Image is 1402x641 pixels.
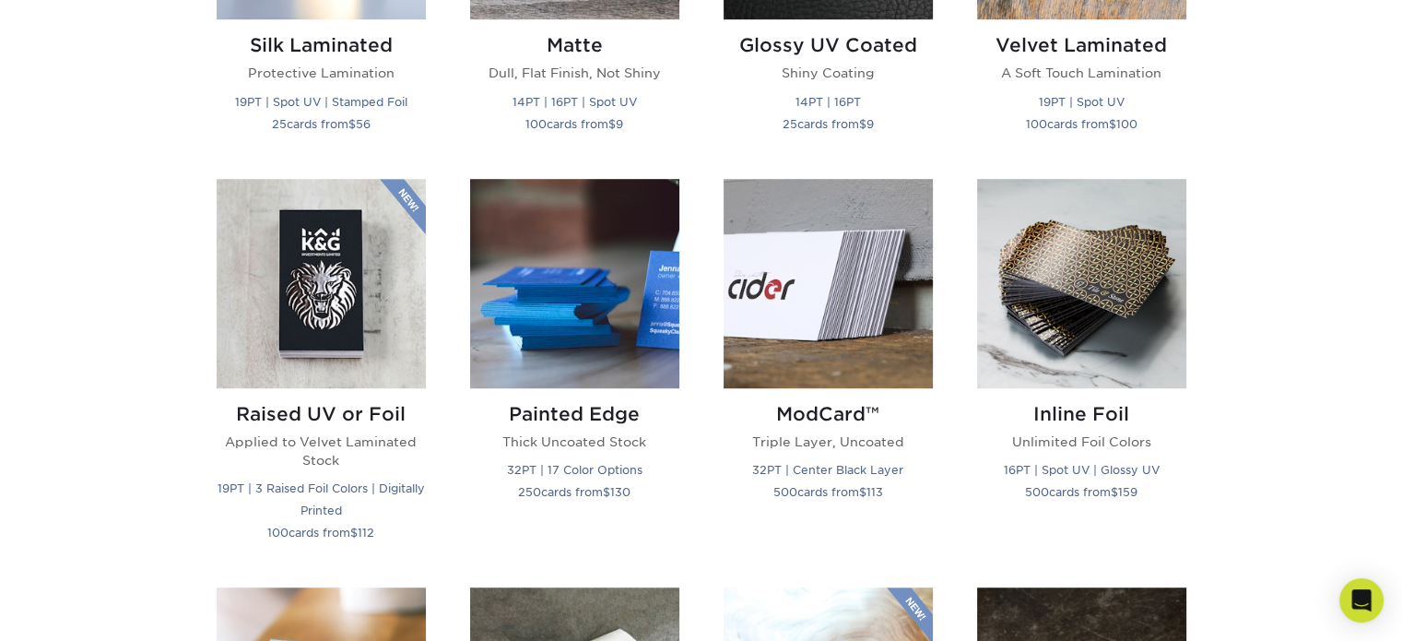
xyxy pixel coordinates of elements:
span: 112 [358,526,374,540]
span: 113 [866,485,883,499]
span: $ [1109,117,1116,131]
img: New Product [380,179,426,234]
small: cards from [1025,485,1137,499]
small: cards from [518,485,630,499]
h2: ModCard™ [724,403,933,425]
span: $ [350,526,358,540]
small: 32PT | Center Black Layer [752,463,903,477]
span: 130 [610,485,630,499]
small: cards from [1026,117,1137,131]
p: Protective Lamination [217,64,426,82]
h2: Matte [470,34,679,56]
span: 500 [773,485,797,499]
p: Thick Uncoated Stock [470,433,679,451]
a: ModCard™ Business Cards ModCard™ Triple Layer, Uncoated 32PT | Center Black Layer 500cards from$113 [724,179,933,566]
p: A Soft Touch Lamination [977,64,1186,82]
img: Painted Edge Business Cards [470,179,679,388]
span: 25 [783,117,797,131]
a: Inline Foil Business Cards Inline Foil Unlimited Foil Colors 16PT | Spot UV | Glossy UV 500cards ... [977,179,1186,566]
small: cards from [783,117,874,131]
h2: Inline Foil [977,403,1186,425]
small: 32PT | 17 Color Options [507,463,642,477]
small: 19PT | Spot UV | Stamped Foil [235,95,407,109]
span: 159 [1118,485,1137,499]
span: 56 [356,117,371,131]
h2: Silk Laminated [217,34,426,56]
span: 250 [518,485,541,499]
p: Unlimited Foil Colors [977,433,1186,451]
h2: Raised UV or Foil [217,403,426,425]
span: 500 [1025,485,1049,499]
span: 100 [1116,117,1137,131]
span: $ [603,485,610,499]
span: 100 [1026,117,1047,131]
span: 9 [866,117,874,131]
h2: Velvet Laminated [977,34,1186,56]
small: cards from [272,117,371,131]
p: Triple Layer, Uncoated [724,433,933,451]
p: Applied to Velvet Laminated Stock [217,433,426,470]
h2: Glossy UV Coated [724,34,933,56]
small: cards from [267,526,374,540]
a: Painted Edge Business Cards Painted Edge Thick Uncoated Stock 32PT | 17 Color Options 250cards fr... [470,179,679,566]
span: $ [859,117,866,131]
span: $ [348,117,356,131]
small: 19PT | Spot UV [1039,95,1125,109]
span: 100 [267,526,289,540]
div: Open Intercom Messenger [1339,578,1384,623]
span: 25 [272,117,287,131]
img: Raised UV or Foil Business Cards [217,179,426,388]
small: 14PT | 16PT | Spot UV [512,95,637,109]
h2: Painted Edge [470,403,679,425]
span: 9 [616,117,623,131]
span: $ [859,485,866,499]
small: cards from [525,117,623,131]
img: ModCard™ Business Cards [724,179,933,388]
span: $ [1111,485,1118,499]
small: 19PT | 3 Raised Foil Colors | Digitally Printed [218,481,425,517]
a: Raised UV or Foil Business Cards Raised UV or Foil Applied to Velvet Laminated Stock 19PT | 3 Rai... [217,179,426,566]
img: Inline Foil Business Cards [977,179,1186,388]
small: cards from [773,485,883,499]
span: 100 [525,117,547,131]
small: 14PT | 16PT [795,95,861,109]
p: Dull, Flat Finish, Not Shiny [470,64,679,82]
p: Shiny Coating [724,64,933,82]
span: $ [608,117,616,131]
small: 16PT | Spot UV | Glossy UV [1004,463,1160,477]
